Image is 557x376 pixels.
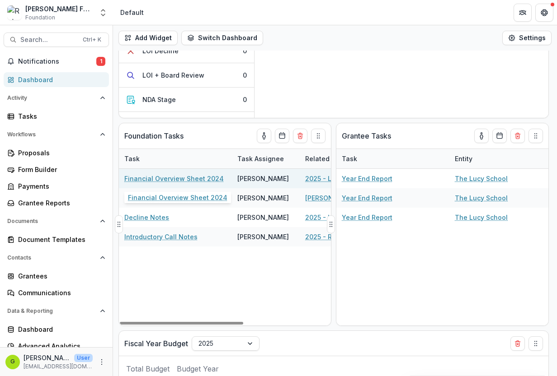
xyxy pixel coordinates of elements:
[257,129,271,143] button: toggle-assigned-to-me
[4,214,109,228] button: Open Documents
[4,162,109,177] a: Form Builder
[7,255,96,261] span: Contacts
[24,362,93,371] p: [EMAIL_ADDRESS][DOMAIN_NAME]
[243,46,247,56] div: 0
[18,341,102,351] div: Advanced Analytics
[4,195,109,210] a: Grantee Reports
[7,95,96,101] span: Activity
[4,269,109,283] a: Grantees
[4,304,109,318] button: Open Data & Reporting
[4,91,109,105] button: Open Activity
[124,213,169,222] a: Decline Notes
[342,193,392,203] a: Year End Report
[305,193,407,203] a: [PERSON_NAME] School - 2025 - Letter of Inquiry
[96,57,105,66] span: 1
[4,339,109,353] a: Advanced Analytics
[243,70,247,80] div: 0
[529,129,543,143] button: Drag
[4,322,109,337] a: Dashboard
[455,213,508,222] a: The Lucy School
[7,5,22,20] img: Robert W Plaster Foundation Workflow Sandbox
[119,154,145,163] div: Task
[4,32,109,47] button: Search...
[336,149,449,168] div: Task
[4,127,109,142] button: Open Workflows
[4,54,109,69] button: Notifications1
[118,31,178,45] button: Add Widget
[25,14,55,22] span: Foundation
[119,149,232,168] div: Task
[300,149,413,168] div: Related Proposal
[25,4,93,14] div: [PERSON_NAME] Foundation Workflow Sandbox
[181,31,263,45] button: Switch Dashboard
[4,179,109,194] a: Payments
[300,154,365,163] div: Related Proposal
[18,271,102,281] div: Grantees
[342,213,392,222] a: Year End Report
[305,213,378,222] a: 2025 - Letter of Inquiry
[117,6,147,19] nav: breadcrumb
[7,218,96,224] span: Documents
[24,353,71,362] p: [PERSON_NAME]
[177,363,219,374] p: Budget Year
[305,232,395,241] a: 2025 - Request for Proposal
[535,4,553,22] button: Get Help
[492,129,507,143] button: Calendar
[119,39,254,63] button: LOI Decline0
[115,215,123,233] button: Drag
[142,46,179,56] div: LOI Decline
[124,232,198,241] a: Introductory Call Notes
[342,130,391,141] p: Grantee Tasks
[449,154,478,163] div: Entity
[305,174,378,183] a: 2025 - Letter of Inquiry
[342,174,392,183] a: Year End Report
[142,95,176,104] div: NDA Stage
[4,232,109,247] a: Document Templates
[119,63,254,88] button: LOI + Board Review0
[18,58,96,65] span: Notifications
[18,75,102,84] div: Dashboard
[237,193,289,203] div: [PERSON_NAME]
[18,198,102,208] div: Grantee Reports
[455,174,508,183] a: The Lucy School
[4,285,109,300] a: Communications
[293,129,307,143] button: Delete card
[126,363,170,374] p: Total Budget
[18,111,102,121] div: Tasks
[510,336,525,351] button: Delete card
[514,4,532,22] button: Partners
[18,325,102,334] div: Dashboard
[7,131,96,138] span: Workflows
[74,354,93,362] p: User
[237,232,289,241] div: [PERSON_NAME]
[142,70,204,80] div: LOI + Board Review
[20,36,77,44] span: Search...
[4,109,109,124] a: Tasks
[119,88,254,112] button: NDA Stage0
[510,129,525,143] button: Delete card
[7,308,96,314] span: Data & Reporting
[120,8,144,17] div: Default
[124,338,188,349] p: Fiscal Year Budget
[10,359,15,365] div: Greta
[455,193,508,203] a: The Lucy School
[4,145,109,160] a: Proposals
[311,129,326,143] button: Drag
[327,215,335,233] button: Drag
[18,235,102,244] div: Document Templates
[232,149,300,168] div: Task Assignee
[18,181,102,191] div: Payments
[18,148,102,158] div: Proposals
[243,95,247,104] div: 0
[474,129,489,143] button: toggle-assigned-to-me
[4,251,109,265] button: Open Contacts
[529,336,543,351] button: Drag
[96,357,107,367] button: More
[502,31,552,45] button: Settings
[336,154,363,163] div: Task
[275,129,289,143] button: Calendar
